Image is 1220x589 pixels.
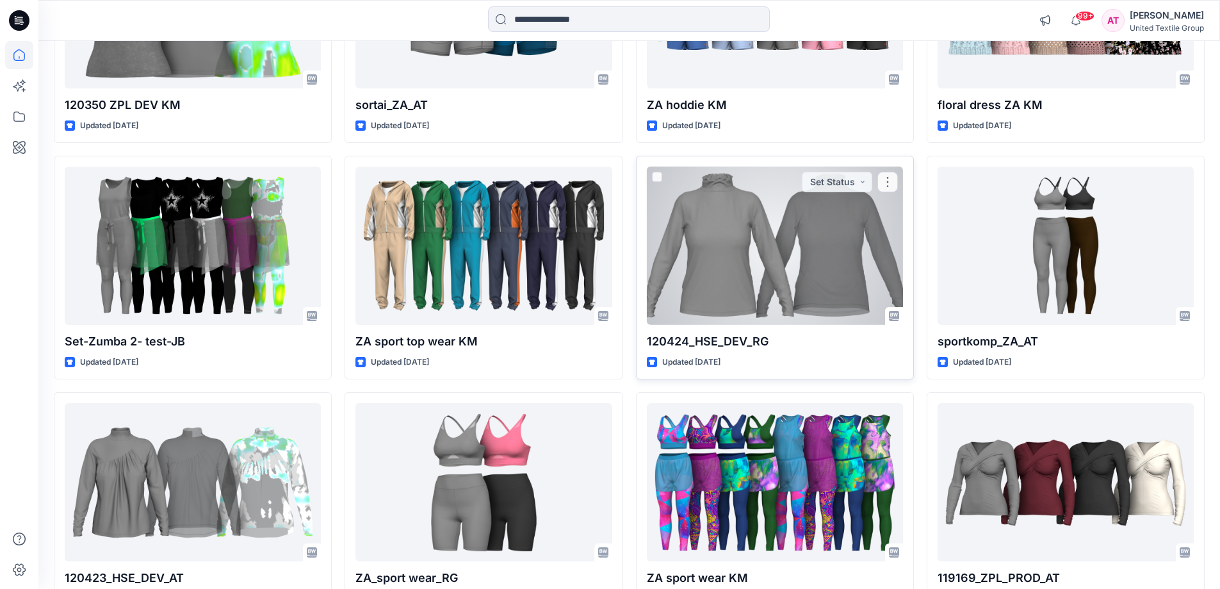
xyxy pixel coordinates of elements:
[662,119,720,133] p: Updated [DATE]
[953,119,1011,133] p: Updated [DATE]
[1130,23,1204,33] div: United Textile Group
[647,167,903,325] a: 120424_HSE_DEV_RG
[371,119,429,133] p: Updated [DATE]
[371,356,429,369] p: Updated [DATE]
[355,96,612,114] p: sortai_ZA_AT
[65,167,321,325] a: Set-Zumba 2- test-JB
[80,356,138,369] p: Updated [DATE]
[647,333,903,351] p: 120424_HSE_DEV_RG
[1075,11,1094,21] span: 99+
[355,333,612,351] p: ZA sport top wear KM
[355,569,612,587] p: ZA_sport wear_RG
[65,403,321,561] a: 120423_HSE_DEV_AT
[647,403,903,561] a: ZA sport wear KM
[355,403,612,561] a: ZA_sport wear_RG
[662,356,720,369] p: Updated [DATE]
[65,96,321,114] p: 120350 ZPL DEV KM
[938,569,1194,587] p: 119169_ZPL_PROD_AT
[647,96,903,114] p: ZA hoddie KM
[65,569,321,587] p: 120423_HSE_DEV_AT
[1130,8,1204,23] div: [PERSON_NAME]
[938,333,1194,351] p: sportkomp_ZA_AT
[938,167,1194,325] a: sportkomp_ZA_AT
[1102,9,1125,32] div: AT
[65,333,321,351] p: Set-Zumba 2- test-JB
[938,403,1194,561] a: 119169_ZPL_PROD_AT
[938,96,1194,114] p: floral dress ZA KM
[355,167,612,325] a: ZA sport top wear KM
[953,356,1011,369] p: Updated [DATE]
[647,569,903,587] p: ZA sport wear KM
[80,119,138,133] p: Updated [DATE]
